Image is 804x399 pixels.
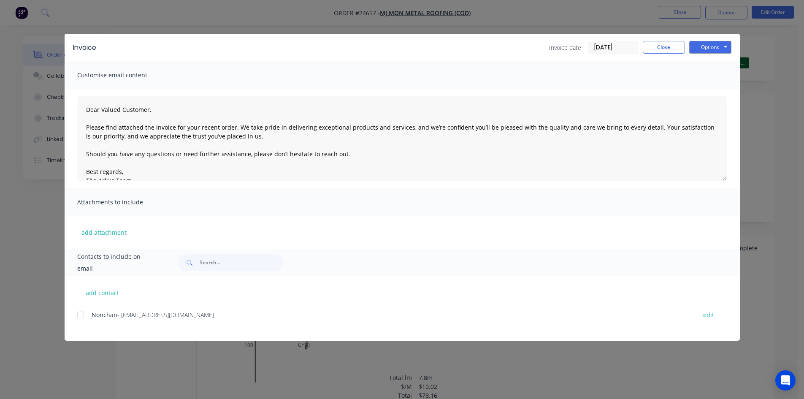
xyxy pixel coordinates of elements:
div: Open Intercom Messenger [775,370,796,391]
button: add attachment [77,226,131,239]
button: Close [643,41,685,54]
button: add contact [77,286,128,299]
span: - [EMAIL_ADDRESS][DOMAIN_NAME] [117,311,214,319]
span: Contacts to include on email [77,251,157,274]
span: Invoice date [549,43,581,52]
textarea: Dear Valued Customer, Please find attached the invoice for your recent order. We take pride in de... [77,96,727,181]
button: edit [698,309,719,320]
div: Invoice [73,43,96,53]
span: Nonchan [92,311,117,319]
span: Attachments to include [77,196,170,208]
span: Customise email content [77,69,170,81]
input: Search... [200,254,283,271]
button: Options [689,41,731,54]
